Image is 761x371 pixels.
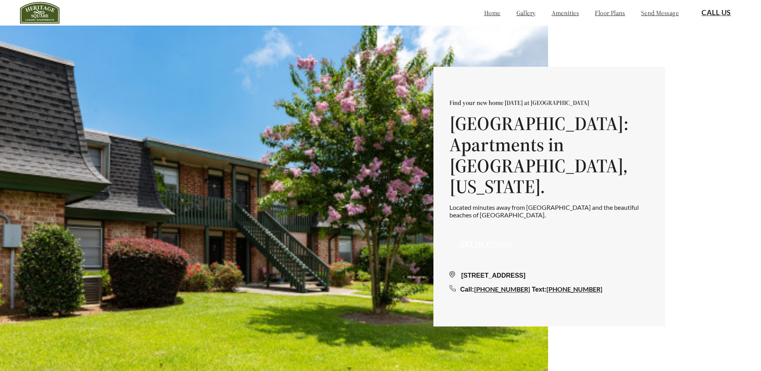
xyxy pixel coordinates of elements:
[449,113,649,197] h1: [GEOGRAPHIC_DATA]: Apartments in [GEOGRAPHIC_DATA], [US_STATE].
[691,4,741,22] button: Call Us
[595,9,625,17] a: floor plans
[449,235,522,253] button: Get in touch
[552,9,579,17] a: amenities
[449,99,649,107] p: Find your new home [DATE] at [GEOGRAPHIC_DATA]
[546,286,602,293] a: [PHONE_NUMBER]
[20,2,60,24] img: heritage_square_logo.jpg
[641,9,679,17] a: send message
[484,9,501,17] a: home
[474,286,530,293] a: [PHONE_NUMBER]
[532,286,546,293] span: Text:
[459,240,512,249] a: Get in touch
[449,204,649,219] p: Located minutes away from [GEOGRAPHIC_DATA] and the beautiful beaches of [GEOGRAPHIC_DATA].
[460,286,474,293] span: Call:
[517,9,536,17] a: gallery
[449,271,649,281] div: [STREET_ADDRESS]
[701,8,731,17] a: Call Us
